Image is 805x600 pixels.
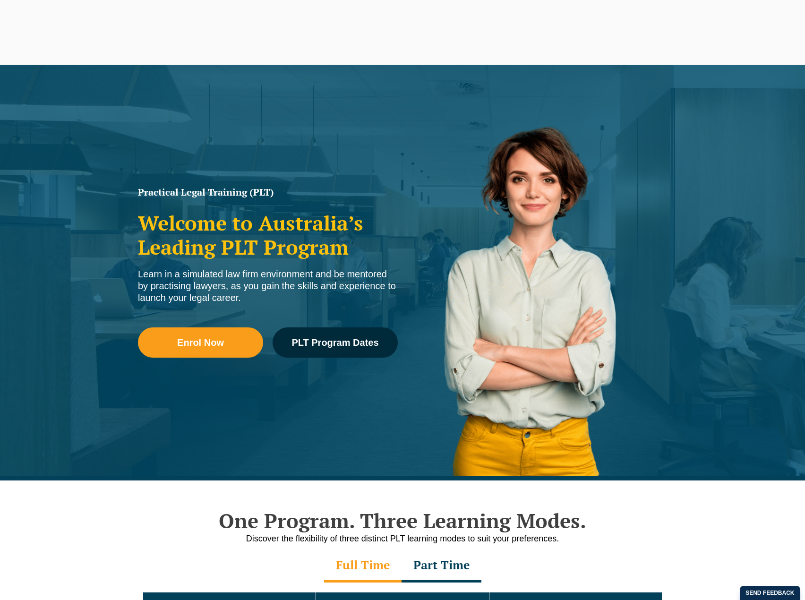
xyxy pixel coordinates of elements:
h2: Welcome to Australia’s Leading PLT Program [138,211,398,259]
h2: One Program. Three Learning Modes. [133,509,672,532]
div: Part Time [402,549,481,583]
div: Learn in a simulated law firm environment and be mentored by practising lawyers, as you gain the ... [138,268,398,304]
p: Discover the flexibility of three distinct PLT learning modes to suit your preferences. [133,533,672,545]
div: Full Time [324,549,402,583]
a: Enrol Now [138,327,263,358]
span: Enrol Now [177,338,224,347]
h1: Practical Legal Training (PLT) [138,188,398,197]
span: PLT Program Dates [291,338,378,347]
a: PLT Program Dates [273,327,398,358]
